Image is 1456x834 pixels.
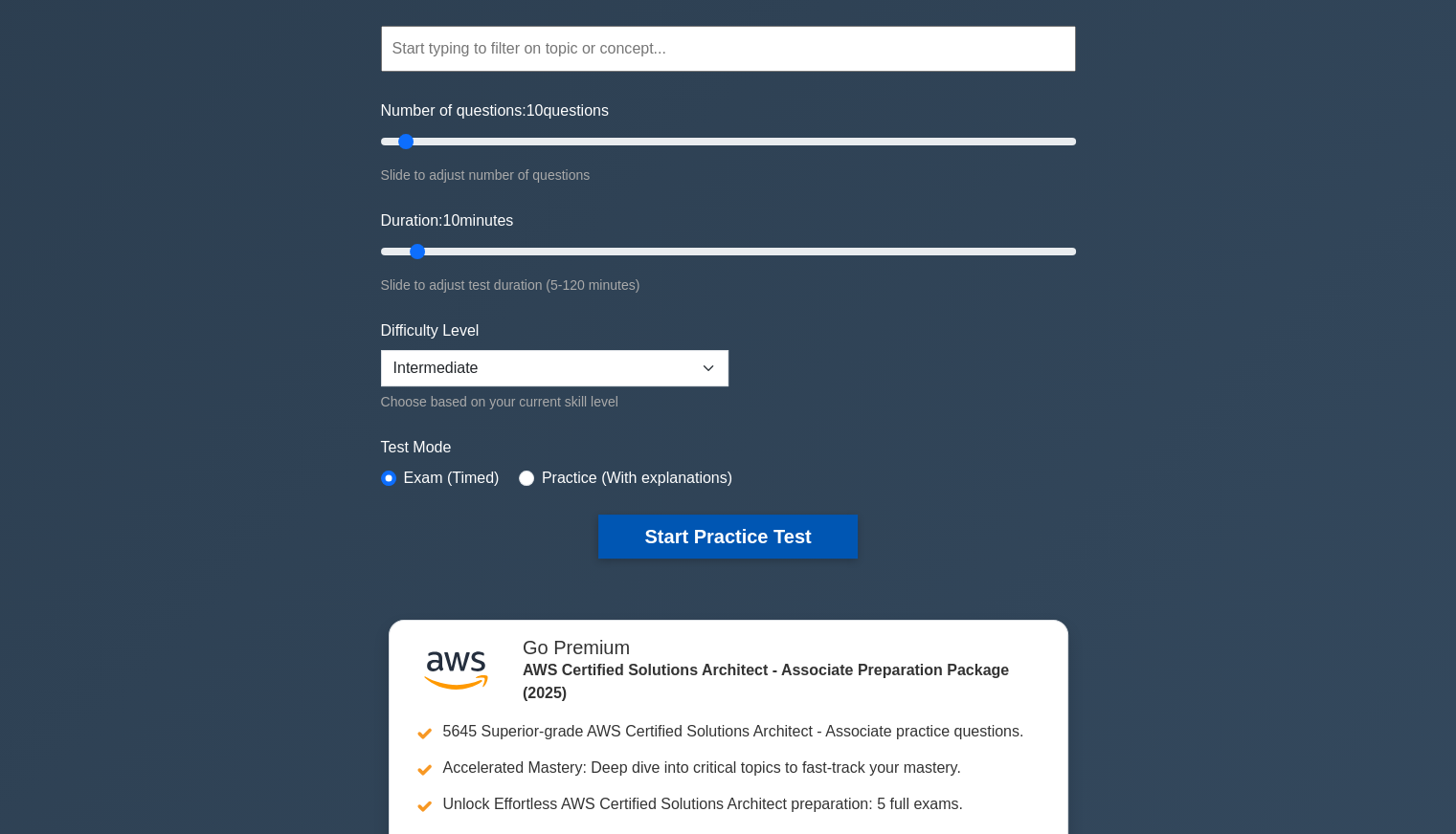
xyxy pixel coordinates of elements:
[381,164,1076,187] div: Slide to adjust number of questions
[381,319,480,342] label: Difficulty Level
[598,515,857,559] button: Start Practice Test
[526,102,544,119] span: 10
[381,436,1076,459] label: Test Mode
[381,209,514,232] label: Duration: minutes
[442,212,459,229] span: 10
[381,99,609,122] label: Number of questions: questions
[381,274,1076,296] div: Slide to adjust test duration (5-120 minutes)
[542,467,732,490] label: Practice (With explanations)
[381,26,1076,72] input: Start typing to filter on topic or concept...
[381,390,728,413] div: Choose based on your current skill level
[404,467,500,490] label: Exam (Timed)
